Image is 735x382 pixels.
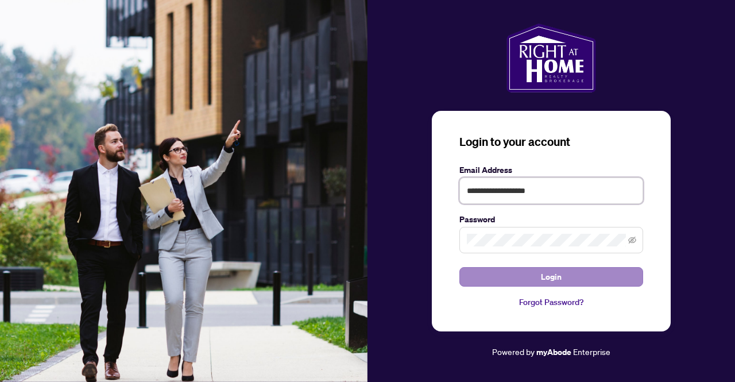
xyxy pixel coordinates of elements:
button: Login [459,267,643,287]
span: Login [541,268,562,286]
span: Powered by [492,346,535,357]
label: Password [459,213,643,226]
img: ma-logo [506,24,595,92]
a: myAbode [536,346,571,358]
span: eye-invisible [628,236,636,244]
span: Enterprise [573,346,610,357]
h3: Login to your account [459,134,643,150]
label: Email Address [459,164,643,176]
a: Forgot Password? [459,296,643,308]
